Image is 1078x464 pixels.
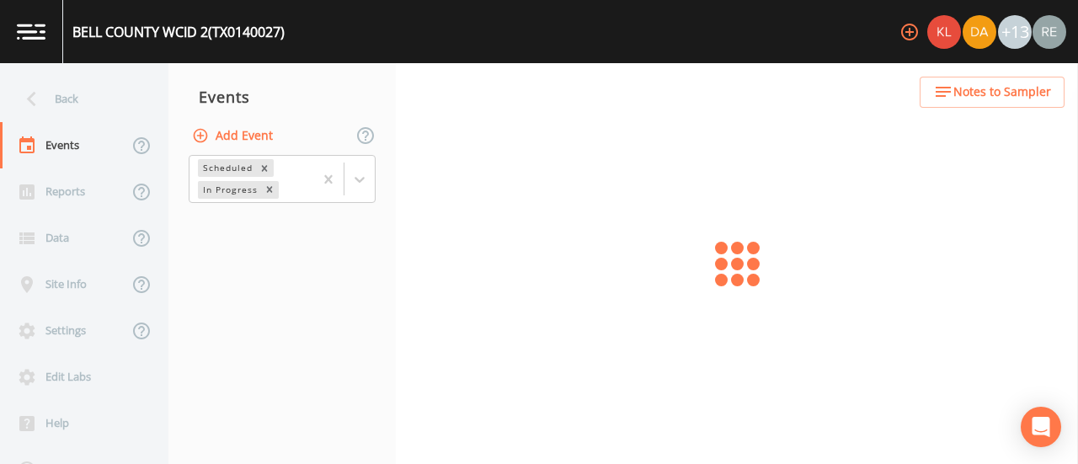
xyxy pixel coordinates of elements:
[963,15,996,49] img: a84961a0472e9debc750dd08a004988d
[260,181,279,199] div: Remove In Progress
[926,15,962,49] div: Kler Teran
[168,76,396,118] div: Events
[198,159,255,177] div: Scheduled
[198,181,260,199] div: In Progress
[1021,407,1061,447] div: Open Intercom Messenger
[998,15,1032,49] div: +13
[189,120,280,152] button: Add Event
[927,15,961,49] img: 9c4450d90d3b8045b2e5fa62e4f92659
[1033,15,1066,49] img: e720f1e92442e99c2aab0e3b783e6548
[255,159,274,177] div: Remove Scheduled
[953,82,1051,103] span: Notes to Sampler
[72,22,285,42] div: BELL COUNTY WCID 2 (TX0140027)
[962,15,997,49] div: David Weber
[920,77,1065,108] button: Notes to Sampler
[17,24,45,40] img: logo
